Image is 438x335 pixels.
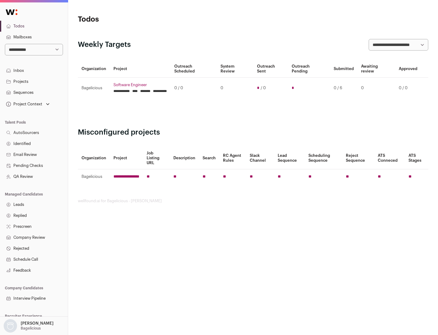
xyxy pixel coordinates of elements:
img: nopic.png [4,319,17,333]
th: Job Listing URL [143,147,170,169]
th: Project [110,147,143,169]
td: 0 [217,78,253,99]
button: Open dropdown [2,319,55,333]
td: 0 [357,78,395,99]
img: Wellfound [2,6,21,18]
th: System Review [217,60,253,78]
button: Open dropdown [5,100,51,108]
th: ATS Stages [405,147,428,169]
span: / 0 [261,86,266,90]
th: Organization [78,60,110,78]
th: Lead Sequence [274,147,305,169]
div: Project Context [5,102,42,107]
th: ATS Conneced [374,147,405,169]
td: 0 / 0 [395,78,421,99]
a: Software Engineer [113,83,167,87]
th: Approved [395,60,421,78]
th: Outreach Pending [288,60,330,78]
td: Bagelicious [78,169,110,184]
th: Scheduling Sequence [305,147,342,169]
th: Submitted [330,60,357,78]
th: Description [170,147,199,169]
h2: Weekly Targets [78,40,131,50]
td: 0 / 6 [330,78,357,99]
td: Bagelicious [78,78,110,99]
th: Organization [78,147,110,169]
th: Slack Channel [246,147,274,169]
th: Awaiting review [357,60,395,78]
p: [PERSON_NAME] [21,321,54,326]
th: Outreach Sent [253,60,288,78]
th: Search [199,147,219,169]
h1: Todos [78,15,195,24]
td: 0 / 0 [171,78,217,99]
footer: wellfound:ai for Bagelicious - [PERSON_NAME] [78,199,428,203]
th: Outreach Scheduled [171,60,217,78]
h2: Misconfigured projects [78,128,428,137]
th: Reject Sequence [342,147,374,169]
th: Project [110,60,171,78]
p: Bagelicious [21,326,41,331]
th: RC Agent Rules [219,147,246,169]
